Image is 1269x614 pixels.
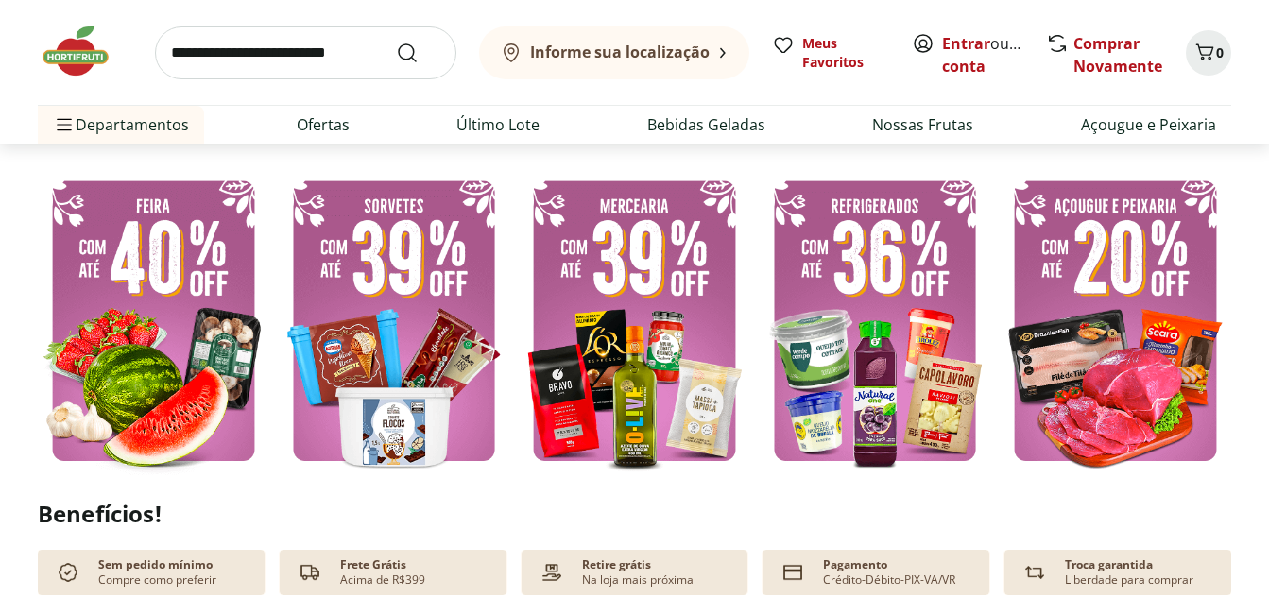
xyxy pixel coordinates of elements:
[38,166,269,475] img: feira
[1065,572,1193,588] p: Liberdade para comprar
[1073,33,1162,77] a: Comprar Novamente
[1216,43,1224,61] span: 0
[340,572,425,588] p: Acima de R$399
[155,26,456,79] input: search
[530,42,710,62] b: Informe sua localização
[279,166,510,475] img: sorvete
[1020,557,1050,588] img: Devolução
[456,113,540,136] a: Último Lote
[38,501,1231,527] h2: Benefícios!
[872,113,973,136] a: Nossas Frutas
[98,572,216,588] p: Compre como preferir
[1000,166,1231,475] img: açougue
[1065,557,1153,572] p: Troca garantida
[479,26,749,79] button: Informe sua localização
[340,557,406,572] p: Frete Grátis
[772,34,889,72] a: Meus Favoritos
[396,42,441,64] button: Submit Search
[942,33,990,54] a: Entrar
[582,557,651,572] p: Retire grátis
[1186,30,1231,76] button: Carrinho
[519,166,750,475] img: mercearia
[295,557,325,588] img: truck
[53,102,189,147] span: Departamentos
[760,166,991,475] img: resfriados
[297,113,350,136] a: Ofertas
[98,557,213,572] p: Sem pedido mínimo
[942,32,1026,77] span: ou
[1081,113,1216,136] a: Açougue e Peixaria
[53,102,76,147] button: Menu
[802,34,889,72] span: Meus Favoritos
[778,557,808,588] img: card
[942,33,1046,77] a: Criar conta
[53,557,83,588] img: check
[823,557,887,572] p: Pagamento
[582,572,694,588] p: Na loja mais próxima
[823,572,955,588] p: Crédito-Débito-PIX-VA/VR
[537,557,567,588] img: payment
[647,113,765,136] a: Bebidas Geladas
[38,23,132,79] img: Hortifruti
